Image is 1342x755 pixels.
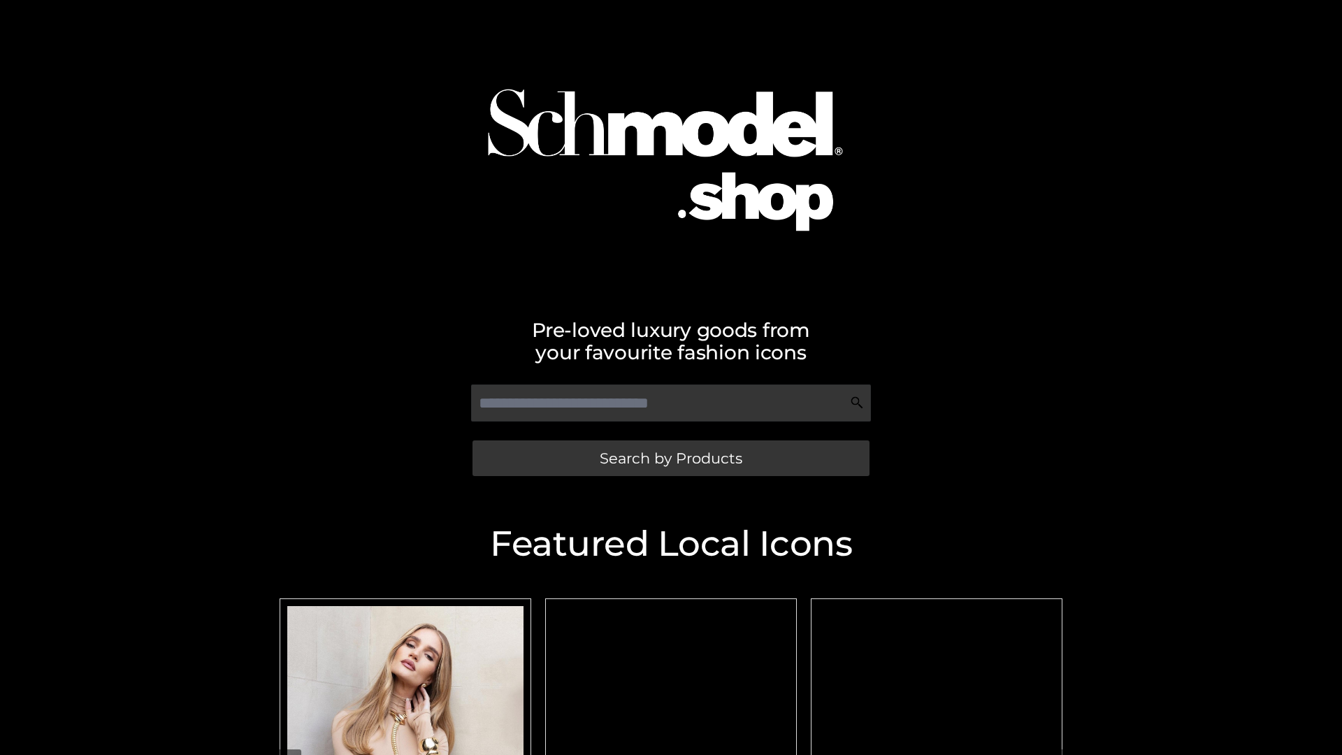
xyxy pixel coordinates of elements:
h2: Featured Local Icons​ [273,526,1069,561]
span: Search by Products [600,451,742,466]
a: Search by Products [472,440,870,476]
h2: Pre-loved luxury goods from your favourite fashion icons [273,319,1069,364]
img: Search Icon [850,396,864,410]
